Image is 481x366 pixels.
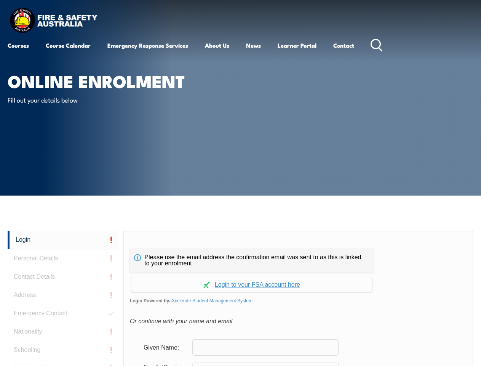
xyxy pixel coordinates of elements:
[8,73,196,88] h1: Online Enrolment
[130,248,374,273] div: Please use the email address the confirmation email was sent to as this is linked to your enrolment
[8,231,119,249] a: Login
[137,340,192,355] div: Given Name:
[333,36,354,55] a: Contact
[130,295,467,307] span: Login Powered by
[130,316,467,327] div: Or continue with your name and email
[169,298,252,303] a: aXcelerate Student Management System
[8,36,29,55] a: Courses
[8,95,147,104] p: Fill out your details below
[46,36,91,55] a: Course Calendar
[278,36,316,55] a: Learner Portal
[107,36,188,55] a: Emergency Response Services
[205,36,229,55] a: About Us
[246,36,261,55] a: News
[203,281,210,288] img: Log in withaxcelerate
